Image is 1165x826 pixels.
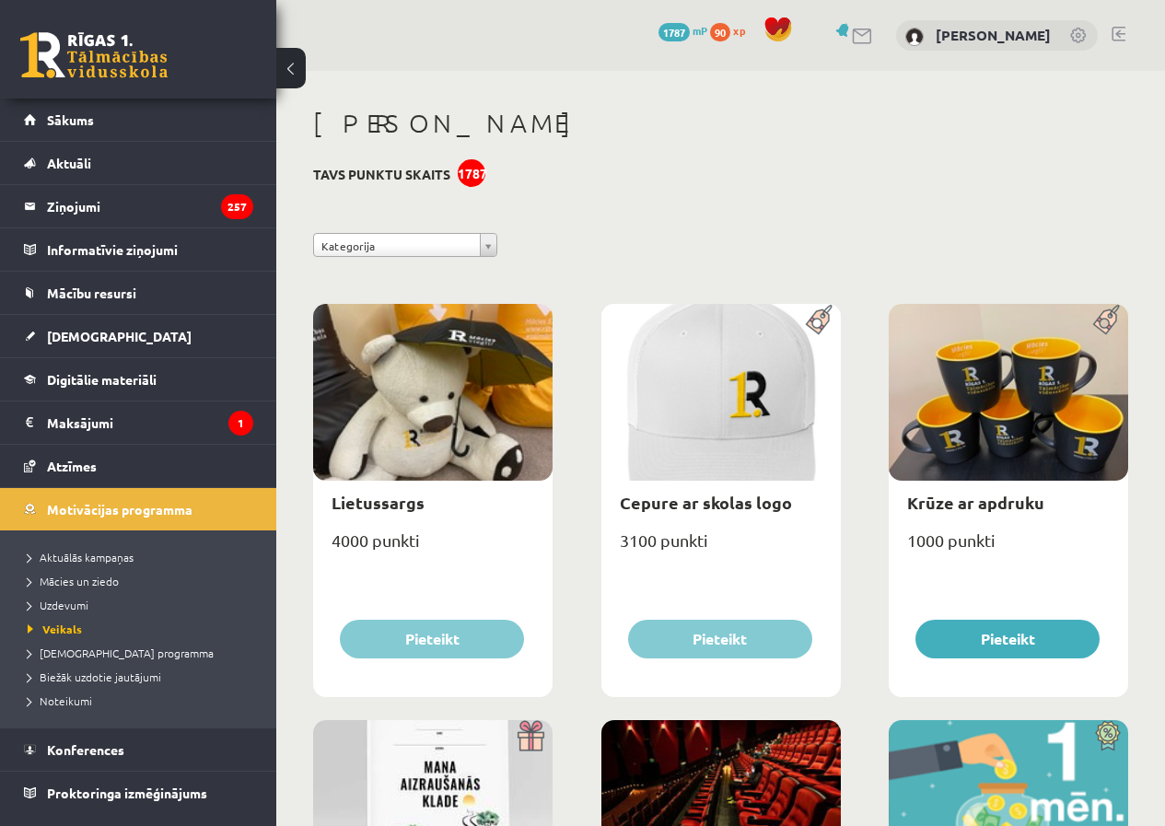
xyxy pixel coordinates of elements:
span: mP [693,23,707,38]
div: 4000 punkti [313,525,553,571]
a: Cepure ar skolas logo [620,492,792,513]
a: Kategorija [313,233,497,257]
span: Motivācijas programma [47,501,192,518]
a: Veikals [28,621,258,637]
a: Maksājumi1 [24,401,253,444]
legend: Ziņojumi [47,185,253,227]
span: [DEMOGRAPHIC_DATA] [47,328,192,344]
img: Atlaide [1087,720,1128,751]
span: Kategorija [321,234,472,258]
a: Informatīvie ziņojumi [24,228,253,271]
legend: Maksājumi [47,401,253,444]
span: Mācies un ziedo [28,574,119,588]
span: 1787 [658,23,690,41]
a: Sākums [24,99,253,141]
i: 1 [228,411,253,436]
span: Uzdevumi [28,598,88,612]
a: [DEMOGRAPHIC_DATA] programma [28,645,258,661]
a: Motivācijas programma [24,488,253,530]
a: Aktuālās kampaņas [28,549,258,565]
span: Konferences [47,741,124,758]
span: Biežāk uzdotie jautājumi [28,669,161,684]
div: 1000 punkti [889,525,1128,571]
a: Uzdevumi [28,597,258,613]
span: Aktuālās kampaņas [28,550,134,564]
a: Aktuāli [24,142,253,184]
a: Lietussargs [332,492,425,513]
span: Aktuāli [47,155,91,171]
span: Proktoringa izmēģinājums [47,785,207,801]
span: 90 [710,23,730,41]
img: Dāvana ar pārsteigumu [511,720,553,751]
a: Noteikumi [28,692,258,709]
a: Mācību resursi [24,272,253,314]
i: 257 [221,194,253,219]
a: Konferences [24,728,253,771]
a: Digitālie materiāli [24,358,253,401]
img: Nauris Jāne [905,28,924,46]
span: Mācību resursi [47,285,136,301]
a: Krūze ar apdruku [907,492,1044,513]
h3: Tavs punktu skaits [313,167,450,182]
a: [PERSON_NAME] [936,26,1051,44]
div: 3100 punkti [601,525,841,571]
span: Atzīmes [47,458,97,474]
img: Populāra prece [799,304,841,335]
span: Sākums [47,111,94,128]
a: [DEMOGRAPHIC_DATA] [24,315,253,357]
div: 1787 [458,159,485,187]
span: Veikals [28,622,82,636]
span: Digitālie materiāli [47,371,157,388]
a: Mācies un ziedo [28,573,258,589]
button: Pieteikt [340,620,524,658]
button: Pieteikt [628,620,812,658]
span: [DEMOGRAPHIC_DATA] programma [28,646,214,660]
a: 1787 mP [658,23,707,38]
a: Proktoringa izmēģinājums [24,772,253,814]
span: Noteikumi [28,693,92,708]
a: Ziņojumi257 [24,185,253,227]
a: Atzīmes [24,445,253,487]
span: xp [733,23,745,38]
a: Biežāk uzdotie jautājumi [28,669,258,685]
a: Rīgas 1. Tālmācības vidusskola [20,32,168,78]
img: Populāra prece [1087,304,1128,335]
button: Pieteikt [915,620,1100,658]
a: 90 xp [710,23,754,38]
h1: [PERSON_NAME] [313,108,1128,139]
legend: Informatīvie ziņojumi [47,228,253,271]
